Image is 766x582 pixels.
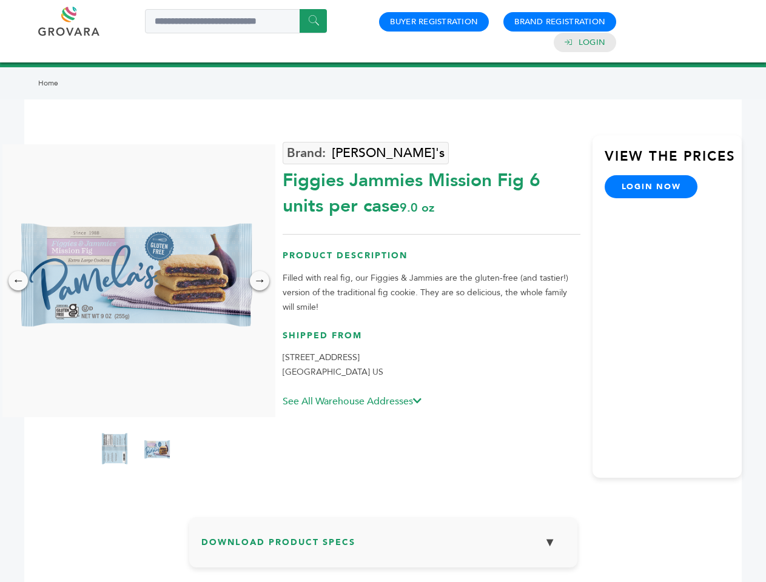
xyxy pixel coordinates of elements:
[38,78,58,88] a: Home
[283,330,580,351] h3: Shipped From
[142,426,172,475] img: Figgies & Jammies - Mission Fig 6 units per case 9.0 oz
[283,271,580,315] p: Filled with real fig, our Figgies & Jammies are the gluten-free (and tastier!) version of the tra...
[8,271,28,290] div: ←
[535,529,565,555] button: ▼
[579,37,605,48] a: Login
[283,395,422,408] a: See All Warehouse Addresses
[283,162,580,219] div: Figgies Jammies Mission Fig 6 units per case
[283,142,449,164] a: [PERSON_NAME]'s
[390,16,478,27] a: Buyer Registration
[99,426,130,475] img: Figgies & Jammies - Mission Fig 6 units per case 9.0 oz Nutrition Info
[283,250,580,271] h3: Product Description
[283,350,580,380] p: [STREET_ADDRESS] [GEOGRAPHIC_DATA] US
[400,199,434,216] span: 9.0 oz
[605,175,698,198] a: login now
[201,529,565,564] h3: Download Product Specs
[514,16,605,27] a: Brand Registration
[250,271,269,290] div: →
[605,147,742,175] h3: View the Prices
[145,9,327,33] input: Search a product or brand...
